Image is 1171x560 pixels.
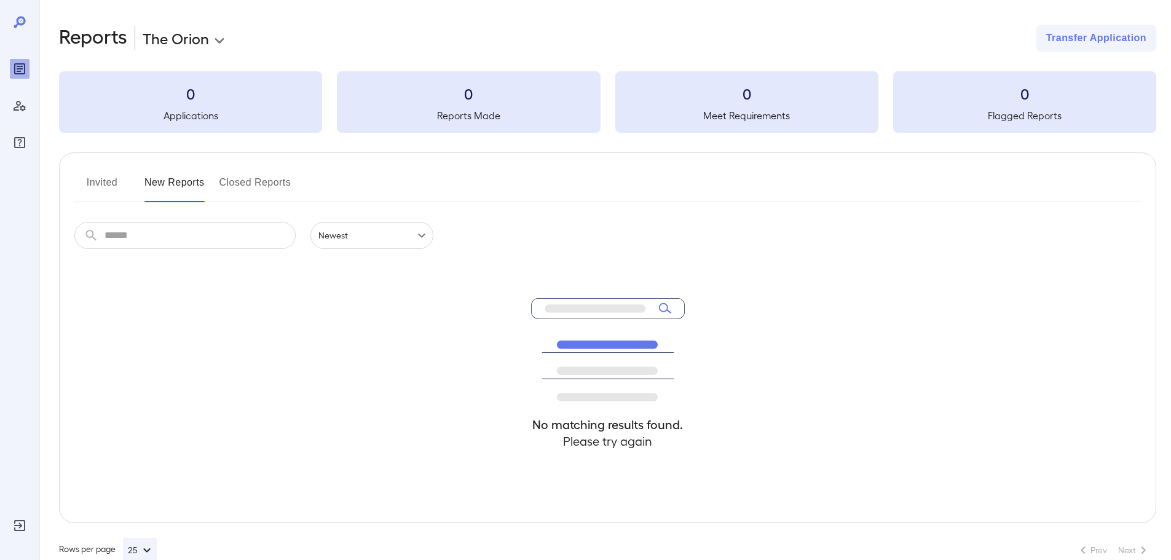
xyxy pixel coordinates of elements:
h5: Meet Requirements [615,108,878,123]
p: The Orion [143,28,209,48]
h3: 0 [337,84,600,103]
h3: 0 [59,84,322,103]
nav: pagination navigation [1070,540,1156,560]
button: Closed Reports [219,173,291,202]
h3: 0 [615,84,878,103]
h4: Please try again [531,433,685,449]
button: New Reports [144,173,205,202]
summary: 0Applications0Reports Made0Meet Requirements0Flagged Reports [59,71,1156,133]
div: FAQ [10,133,30,152]
div: Newest [310,222,433,249]
button: Transfer Application [1036,25,1156,52]
h2: Reports [59,25,127,52]
h5: Applications [59,108,322,123]
div: Manage Users [10,96,30,116]
h5: Flagged Reports [893,108,1156,123]
button: Invited [74,173,130,202]
h4: No matching results found. [531,416,685,433]
div: Reports [10,59,30,79]
div: Log Out [10,516,30,535]
h3: 0 [893,84,1156,103]
h5: Reports Made [337,108,600,123]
